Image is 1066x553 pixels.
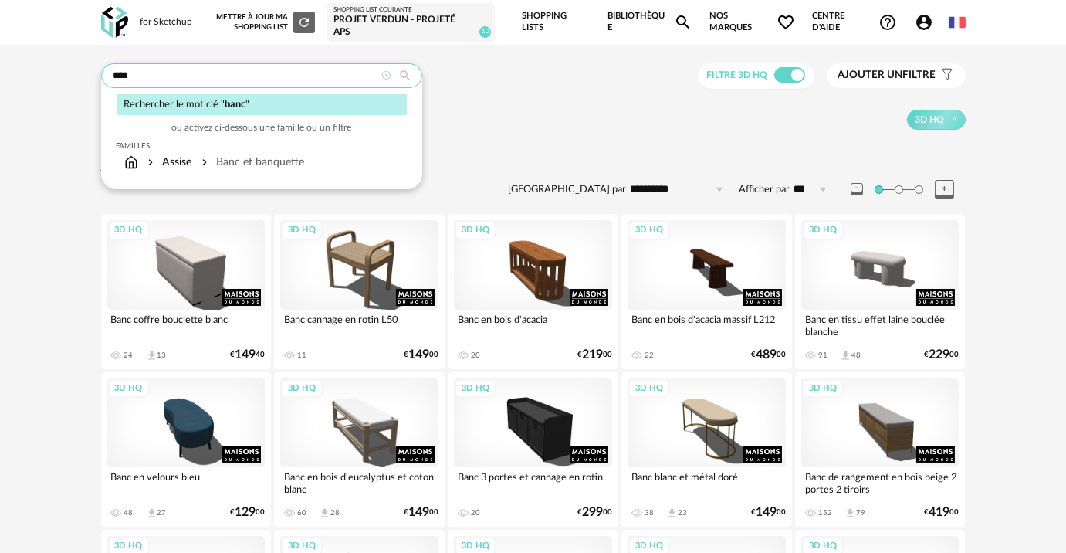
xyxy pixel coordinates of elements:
[756,507,777,517] span: 149
[621,372,792,527] a: 3D HQ Banc blanc et métal doré 38 Download icon 23 €14900
[924,507,959,517] div: € 00
[117,141,407,151] div: Familles
[108,221,150,240] div: 3D HQ
[856,508,865,517] div: 79
[274,214,445,368] a: 3D HQ Banc cannage en rotin L50 11 €14900
[509,183,627,196] label: [GEOGRAPHIC_DATA] par
[297,508,306,517] div: 60
[628,467,786,498] div: Banc blanc et métal doré
[108,379,150,399] div: 3D HQ
[454,467,612,498] div: Banc 3 portes et cannage en rotin
[235,350,256,360] span: 149
[101,161,966,178] div: 89 résultats
[333,14,489,38] div: Projet Verdun - Projeté APS
[795,372,966,527] a: 3D HQ Banc de rangement en bois beige 2 portes 2 tiroirs 152 Download icon 79 €41900
[628,310,786,341] div: Banc en bois d'acacia massif L212
[628,379,670,399] div: 3D HQ
[666,507,678,519] span: Download icon
[281,221,323,240] div: 3D HQ
[117,94,407,115] div: Rechercher le mot clé " "
[812,11,897,33] span: Centre d'aideHelp Circle Outline icon
[838,70,903,80] span: Ajouter un
[124,154,138,170] img: svg+xml;base64,PHN2ZyB3aWR0aD0iMTYiIGhlaWdodD0iMTciIHZpZXdCb3g9IjAgMCAxNiAxNyIgZmlsbD0ibm9uZSIgeG...
[645,508,654,517] div: 38
[280,467,438,498] div: Banc en bois d'eucalyptus et coton blanc
[751,507,786,517] div: € 00
[802,221,844,240] div: 3D HQ
[674,13,692,32] span: Magnify icon
[146,350,157,361] span: Download icon
[621,214,792,368] a: 3D HQ Banc en bois d'acacia massif L212 22 €48900
[756,350,777,360] span: 489
[216,12,315,33] div: Mettre à jour ma Shopping List
[124,351,134,360] div: 24
[319,507,330,519] span: Download icon
[404,350,438,360] div: € 00
[471,351,480,360] div: 20
[225,100,246,109] span: banc
[838,69,936,82] span: filtre
[330,508,340,517] div: 28
[936,69,954,82] span: Filter icon
[333,6,489,39] a: Shopping List courante Projet Verdun - Projeté APS 10
[144,154,192,170] div: Assise
[455,379,496,399] div: 3D HQ
[171,121,351,134] span: ou activez ci-dessous une famille ou un filtre
[333,6,489,14] div: Shopping List courante
[818,508,832,517] div: 152
[274,372,445,527] a: 3D HQ Banc en bois d'eucalyptus et coton blanc 60 Download icon 28 €14900
[404,507,438,517] div: € 00
[107,310,266,341] div: Banc coffre bouclette blanc
[678,508,687,517] div: 23
[448,372,618,527] a: 3D HQ Banc 3 portes et cannage en rotin 20 €29900
[479,26,491,38] span: 10
[471,508,480,517] div: 20
[777,13,795,32] span: Heart Outline icon
[582,507,603,517] span: 299
[101,214,272,368] a: 3D HQ Banc coffre bouclette blanc 24 Download icon 13 €14940
[582,350,603,360] span: 219
[297,351,306,360] div: 11
[146,507,157,519] span: Download icon
[454,310,612,341] div: Banc en bois d'acacia
[801,467,959,498] div: Banc de rangement en bois beige 2 portes 2 tiroirs
[751,350,786,360] div: € 00
[844,507,856,519] span: Download icon
[795,214,966,368] a: 3D HQ Banc en tissu effet laine bouclée blanche 91 Download icon 48 €22900
[107,467,266,498] div: Banc en velours bleu
[840,350,851,361] span: Download icon
[157,508,167,517] div: 27
[628,221,670,240] div: 3D HQ
[297,18,311,25] span: Refresh icon
[645,351,654,360] div: 22
[157,351,167,360] div: 13
[851,351,861,360] div: 48
[801,310,959,341] div: Banc en tissu effet laine bouclée blanche
[827,63,966,88] button: Ajouter unfiltre Filter icon
[281,379,323,399] div: 3D HQ
[707,70,768,80] span: Filtre 3D HQ
[949,14,966,31] img: fr
[915,13,940,32] span: Account Circle icon
[448,214,618,368] a: 3D HQ Banc en bois d'acacia 20 €21900
[802,379,844,399] div: 3D HQ
[235,507,256,517] span: 129
[929,507,949,517] span: 419
[408,507,429,517] span: 149
[230,350,265,360] div: € 40
[929,350,949,360] span: 229
[101,7,128,39] img: OXP
[230,507,265,517] div: € 00
[408,350,429,360] span: 149
[915,13,933,32] span: Account Circle icon
[455,221,496,240] div: 3D HQ
[280,310,438,341] div: Banc cannage en rotin L50
[878,13,897,32] span: Help Circle Outline icon
[144,154,157,170] img: svg+xml;base64,PHN2ZyB3aWR0aD0iMTYiIGhlaWdodD0iMTYiIHZpZXdCb3g9IjAgMCAxNiAxNiIgZmlsbD0ibm9uZSIgeG...
[124,508,134,517] div: 48
[140,16,193,29] div: for Sketchup
[924,350,959,360] div: € 00
[818,351,827,360] div: 91
[577,350,612,360] div: € 00
[739,183,790,196] label: Afficher par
